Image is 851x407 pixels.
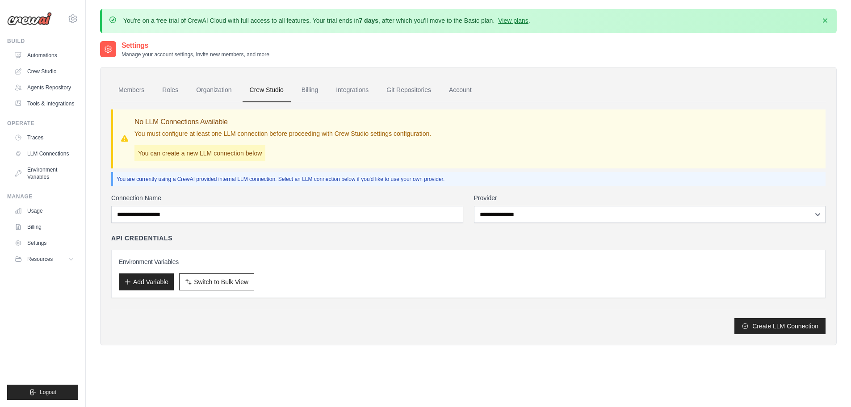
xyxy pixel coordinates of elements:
a: View plans [498,17,528,24]
a: Account [442,78,479,102]
a: Automations [11,48,78,63]
span: Resources [27,256,53,263]
p: Manage your account settings, invite new members, and more. [122,51,271,58]
div: Manage [7,193,78,200]
p: You must configure at least one LLM connection before proceeding with Crew Studio settings config... [134,129,431,138]
button: Add Variable [119,273,174,290]
a: Traces [11,130,78,145]
a: Git Repositories [379,78,438,102]
a: Roles [155,78,185,102]
h3: No LLM Connections Available [134,117,431,127]
a: Settings [11,236,78,250]
label: Connection Name [111,193,463,202]
button: Logout [7,385,78,400]
div: Operate [7,120,78,127]
button: Create LLM Connection [734,318,826,334]
h3: Environment Variables [119,257,818,266]
label: Provider [474,193,826,202]
a: Usage [11,204,78,218]
p: You are currently using a CrewAI provided internal LLM connection. Select an LLM connection below... [117,176,822,183]
span: Logout [40,389,56,396]
a: Environment Variables [11,163,78,184]
p: You can create a new LLM connection below [134,145,265,161]
span: Switch to Bulk View [194,277,248,286]
h4: API Credentials [111,234,172,243]
a: Integrations [329,78,376,102]
a: Tools & Integrations [11,97,78,111]
a: Crew Studio [243,78,291,102]
img: Logo [7,12,52,25]
a: Agents Repository [11,80,78,95]
div: Build [7,38,78,45]
button: Resources [11,252,78,266]
h2: Settings [122,40,271,51]
a: LLM Connections [11,147,78,161]
button: Switch to Bulk View [179,273,254,290]
a: Billing [11,220,78,234]
a: Billing [294,78,325,102]
p: You're on a free trial of CrewAI Cloud with full access to all features. Your trial ends in , aft... [123,16,530,25]
a: Members [111,78,151,102]
a: Crew Studio [11,64,78,79]
a: Organization [189,78,239,102]
strong: 7 days [359,17,378,24]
